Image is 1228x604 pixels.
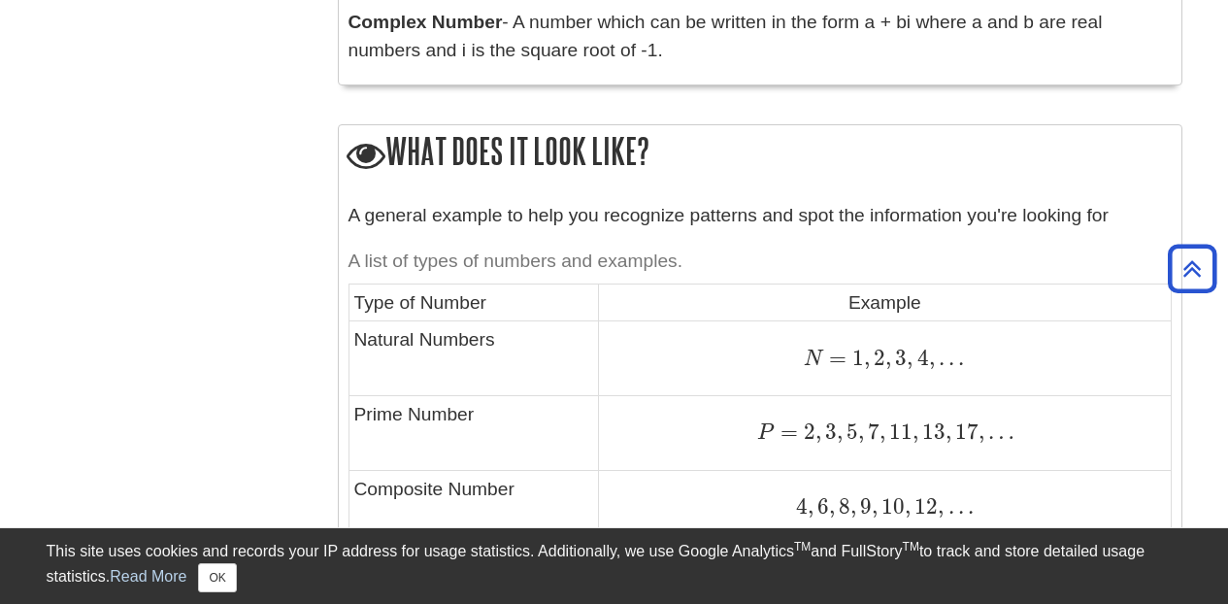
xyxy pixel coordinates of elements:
[599,284,1171,320] td: Example
[903,540,919,554] sup: TM
[929,345,935,371] span: ,
[794,540,811,554] sup: TM
[984,419,1014,445] span: …
[913,345,928,371] span: 4
[856,493,872,520] span: 9
[348,240,1172,284] caption: A list of types of numbers and examples.
[757,422,775,444] span: P
[911,493,938,520] span: 12
[348,202,1172,230] p: A general example to help you recognize patterns and spot the information you're looking for
[885,419,913,445] span: 11
[348,9,1172,65] p: - A number which can be written in the form a + bi where a and b are real numbers and i is the sq...
[954,345,964,371] span: .
[878,493,905,520] span: 10
[348,284,599,320] td: Type of Number
[954,493,964,520] span: .
[944,493,953,520] span: .
[850,493,856,520] span: ,
[775,419,798,445] span: =
[835,493,850,520] span: 8
[935,345,945,371] span: .
[837,419,843,445] span: ,
[946,419,951,445] span: ,
[938,493,944,520] span: ,
[979,419,984,445] span: ,
[1161,255,1223,282] a: Back to Top
[891,345,907,371] span: 3
[945,345,954,371] span: .
[804,349,823,370] span: N
[796,493,808,520] span: 4
[951,419,979,445] span: 17
[348,470,599,545] td: Composite Number
[110,568,186,585] a: Read More
[198,563,236,592] button: Close
[339,125,1181,181] h2: What does it look like?
[47,540,1182,592] div: This site uses cookies and records your IP address for usage statistics. Additionally, we use Goo...
[964,493,974,520] span: .
[907,345,913,371] span: ,
[846,345,864,371] span: 1
[858,419,864,445] span: ,
[913,419,918,445] span: ,
[348,396,599,471] td: Prime Number
[348,12,503,32] b: Complex Number
[885,345,891,371] span: ,
[843,419,858,445] span: 5
[815,419,821,445] span: ,
[798,419,815,445] span: 2
[880,419,885,445] span: ,
[870,345,885,371] span: 2
[918,419,946,445] span: 13
[813,493,829,520] span: 6
[808,493,813,520] span: ,
[905,493,911,520] span: ,
[823,345,846,371] span: =
[864,419,880,445] span: 7
[864,345,870,371] span: ,
[821,419,837,445] span: 3
[348,321,599,396] td: Natural Numbers
[829,493,835,520] span: ,
[872,493,878,520] span: ,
